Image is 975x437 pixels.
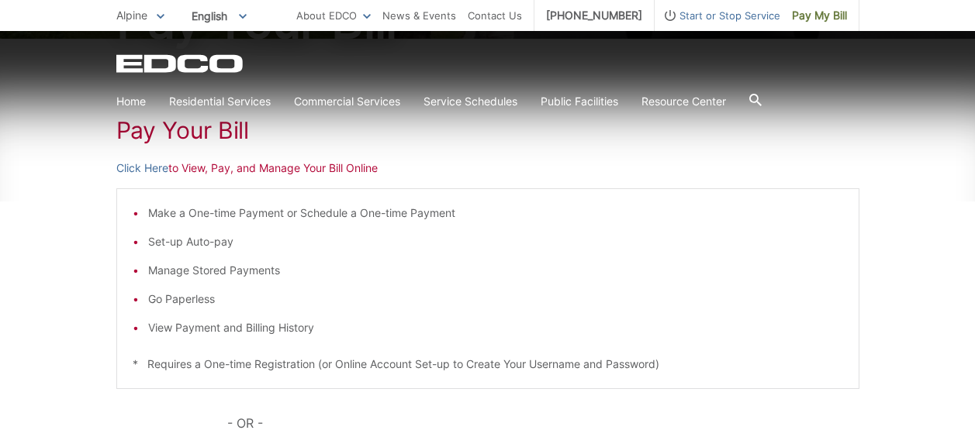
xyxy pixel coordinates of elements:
[227,412,859,434] p: - OR -
[641,93,726,110] a: Resource Center
[148,205,843,222] li: Make a One-time Payment or Schedule a One-time Payment
[180,3,258,29] span: English
[116,160,859,177] p: to View, Pay, and Manage Your Bill Online
[148,233,843,250] li: Set-up Auto-pay
[169,93,271,110] a: Residential Services
[468,7,522,24] a: Contact Us
[294,93,400,110] a: Commercial Services
[148,319,843,336] li: View Payment and Billing History
[133,356,843,373] p: * Requires a One-time Registration (or Online Account Set-up to Create Your Username and Password)
[148,291,843,308] li: Go Paperless
[541,93,618,110] a: Public Facilities
[148,262,843,279] li: Manage Stored Payments
[382,7,456,24] a: News & Events
[424,93,517,110] a: Service Schedules
[116,93,146,110] a: Home
[116,160,168,177] a: Click Here
[116,116,859,144] h1: Pay Your Bill
[792,7,847,24] span: Pay My Bill
[116,9,147,22] span: Alpine
[116,54,245,73] a: EDCD logo. Return to the homepage.
[296,7,371,24] a: About EDCO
